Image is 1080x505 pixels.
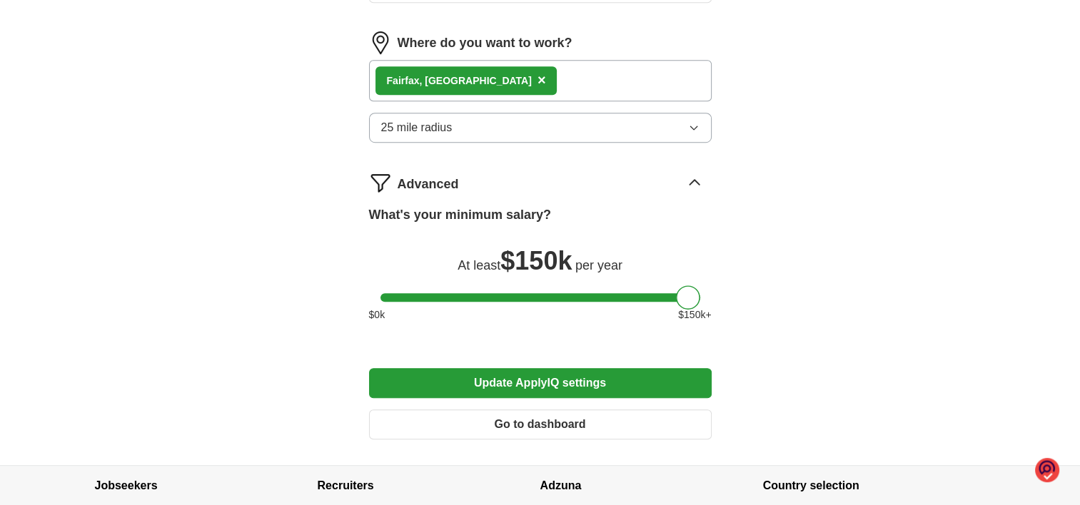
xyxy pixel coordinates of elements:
[369,171,392,194] img: filter
[369,409,712,439] button: Go to dashboard
[381,119,453,136] span: 25 mile radius
[538,70,546,91] button: ×
[387,75,420,86] strong: Fairfax
[575,258,622,272] span: per year
[369,307,385,322] span: $ 0 k
[387,73,532,88] div: , [GEOGRAPHIC_DATA]
[458,258,500,272] span: At least
[678,307,711,322] span: $ 150 k+
[369,113,712,143] button: 25 mile radius
[1035,457,1059,484] img: o1IwAAAABJRU5ErkJggg==
[369,31,392,54] img: location.png
[500,246,572,275] span: $ 150k
[538,72,546,88] span: ×
[398,34,572,53] label: Where do you want to work?
[398,175,459,194] span: Advanced
[369,368,712,398] button: Update ApplyIQ settings
[369,205,551,225] label: What's your minimum salary?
